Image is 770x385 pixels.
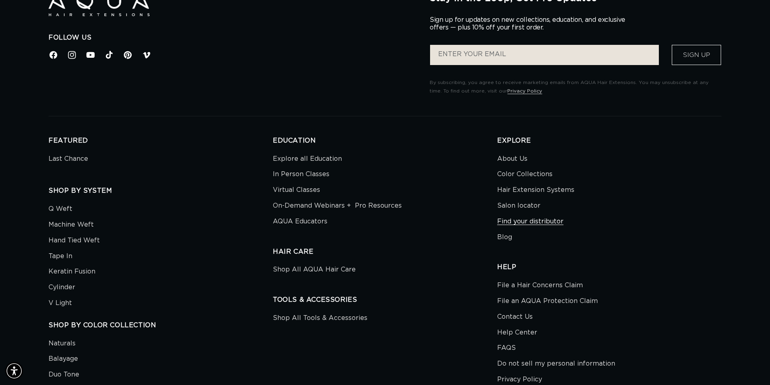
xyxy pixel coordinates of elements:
a: Last Chance [49,153,88,167]
h2: TOOLS & ACCESSORIES [273,296,497,304]
p: Sign up for updates on new collections, education, and exclusive offers — plus 10% off your first... [430,16,632,32]
a: Virtual Classes [273,182,320,198]
a: Balayage [49,351,78,367]
h2: Follow Us [49,34,418,42]
a: Duo Tone [49,367,79,383]
a: Do not sell my personal information [497,356,615,372]
a: V Light [49,295,72,311]
a: FAQS [497,340,516,356]
h2: SHOP BY COLOR COLLECTION [49,321,273,330]
h2: FEATURED [49,137,273,145]
a: Help Center [497,325,537,341]
a: AQUA Educators [273,214,327,229]
a: Shop All Tools & Accessories [273,312,367,326]
a: Shop All AQUA Hair Care [273,264,356,278]
div: Accessibility Menu [5,362,23,380]
h2: EXPLORE [497,137,721,145]
a: Hand Tied Weft [49,233,100,248]
a: Contact Us [497,309,533,325]
a: Machine Weft [49,217,94,233]
a: Cylinder [49,280,75,295]
a: Tape In [49,248,72,264]
a: Explore all Education [273,153,342,167]
a: Keratin Fusion [49,264,95,280]
p: By subscribing, you agree to receive marketing emails from AQUA Hair Extensions. You may unsubscr... [430,78,721,96]
input: ENTER YOUR EMAIL [430,45,659,65]
a: Hair Extension Systems [497,182,574,198]
a: File an AQUA Protection Claim [497,293,598,309]
a: Find your distributor [497,214,563,229]
h2: EDUCATION [273,137,497,145]
a: In Person Classes [273,166,329,182]
a: Privacy Policy [507,88,542,93]
a: Salon locator [497,198,540,214]
h2: SHOP BY SYSTEM [49,187,273,195]
h2: HAIR CARE [273,248,497,256]
button: Sign Up [672,45,721,65]
h2: HELP [497,263,721,271]
a: Q Weft [49,203,72,217]
a: Naturals [49,338,76,351]
a: File a Hair Concerns Claim [497,280,583,293]
a: Blog [497,229,512,245]
a: On-Demand Webinars + Pro Resources [273,198,402,214]
a: Color Collections [497,166,553,182]
a: About Us [497,153,527,167]
iframe: Chat Widget [730,346,770,385]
